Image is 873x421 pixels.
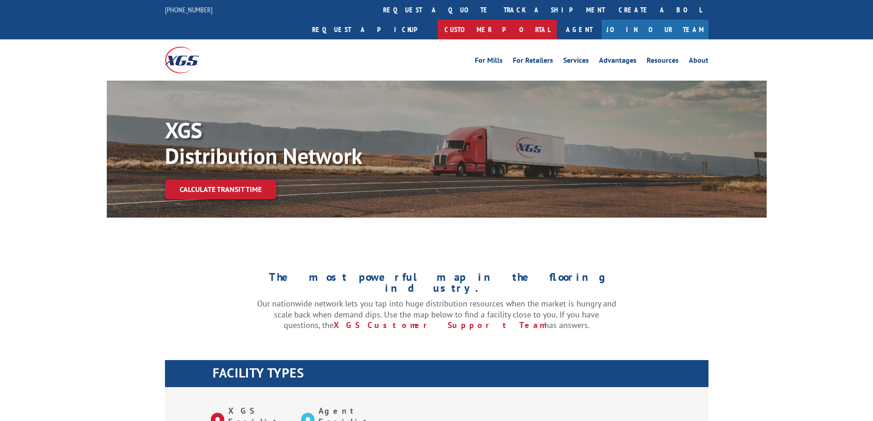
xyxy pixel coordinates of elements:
[689,57,708,67] a: About
[334,320,544,330] a: XGS Customer Support Team
[213,366,708,384] h1: FACILITY TYPES
[165,180,276,199] a: Calculate transit time
[563,57,589,67] a: Services
[599,57,637,67] a: Advantages
[438,20,557,39] a: Customer Portal
[257,298,616,331] p: Our nationwide network lets you tap into huge distribution resources when the market is hungry an...
[165,5,213,14] a: [PHONE_NUMBER]
[305,20,438,39] a: Request a pickup
[557,20,602,39] a: Agent
[165,117,440,169] p: XGS Distribution Network
[257,272,616,298] h1: The most powerful map in the flooring industry.
[602,20,708,39] a: Join Our Team
[513,57,553,67] a: For Retailers
[475,57,503,67] a: For Mills
[647,57,679,67] a: Resources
